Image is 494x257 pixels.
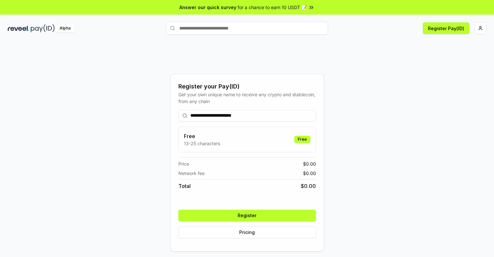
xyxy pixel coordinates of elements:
[294,136,310,143] div: Free
[179,4,236,11] span: Answer our quick survey
[178,210,316,221] button: Register
[303,160,316,167] span: $ 0.00
[178,170,205,177] span: Network fee
[178,182,191,190] span: Total
[423,22,469,34] button: Register Pay(ID)
[184,140,220,147] p: 13-25 characters
[184,132,220,140] h3: Free
[238,4,307,11] span: for a chance to earn 10 USDT 📝
[178,227,316,238] button: Pricing
[31,24,55,32] img: pay_id
[56,24,74,32] div: Alpha
[301,182,316,190] span: $ 0.00
[178,82,316,91] div: Register your Pay(ID)
[8,24,29,32] img: reveel_dark
[178,160,189,167] span: Price
[178,91,316,105] div: Get your own unique name to receive any crypto and stablecoin, from any chain
[303,170,316,177] span: $ 0.00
